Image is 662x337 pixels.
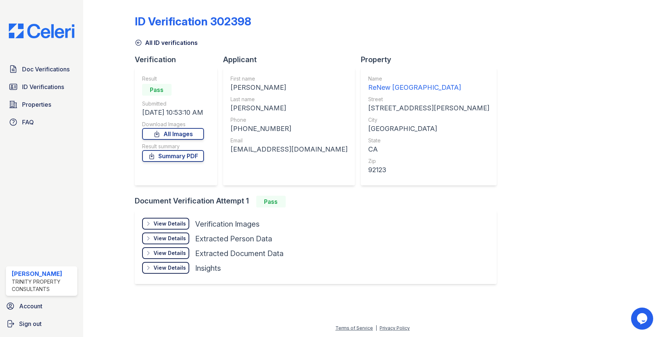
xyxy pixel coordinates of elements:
[230,144,348,155] div: [EMAIL_ADDRESS][DOMAIN_NAME]
[335,325,373,331] a: Terms of Service
[22,82,64,91] span: ID Verifications
[3,24,80,38] img: CE_Logo_Blue-a8612792a0a2168367f1c8372b55b34899dd931a85d93a1a3d3e32e68fde9ad4.png
[154,249,186,257] div: View Details
[22,118,34,127] span: FAQ
[135,54,223,65] div: Verification
[6,115,77,130] a: FAQ
[368,137,489,144] div: State
[6,97,77,112] a: Properties
[19,319,42,328] span: Sign out
[230,82,348,93] div: [PERSON_NAME]
[368,144,489,155] div: CA
[195,263,221,273] div: Insights
[195,234,272,244] div: Extracted Person Data
[154,235,186,242] div: View Details
[142,128,204,140] a: All Images
[368,75,489,82] div: Name
[142,150,204,162] a: Summary PDF
[223,54,361,65] div: Applicant
[256,196,286,207] div: Pass
[230,96,348,103] div: Last name
[368,124,489,134] div: [GEOGRAPHIC_DATA]
[142,100,204,107] div: Submitted
[368,157,489,165] div: Zip
[3,299,80,313] a: Account
[3,316,80,331] a: Sign out
[154,220,186,227] div: View Details
[195,219,260,229] div: Verification Images
[368,116,489,124] div: City
[6,79,77,94] a: ID Verifications
[135,15,251,28] div: ID Verification 302398
[22,65,70,74] span: Doc Verifications
[142,107,204,118] div: [DATE] 10:53:10 AM
[631,308,655,330] iframe: chat widget
[230,75,348,82] div: First name
[22,100,51,109] span: Properties
[376,325,377,331] div: |
[12,278,74,293] div: Trinity Property Consultants
[12,269,74,278] div: [PERSON_NAME]
[135,196,503,207] div: Document Verification Attempt 1
[230,103,348,113] div: [PERSON_NAME]
[142,121,204,128] div: Download Images
[230,124,348,134] div: [PHONE_NUMBER]
[142,84,172,96] div: Pass
[368,165,489,175] div: 92123
[380,325,410,331] a: Privacy Policy
[230,137,348,144] div: Email
[154,264,186,272] div: View Details
[368,75,489,93] a: Name ReNew [GEOGRAPHIC_DATA]
[135,38,198,47] a: All ID verifications
[19,302,42,311] span: Account
[368,103,489,113] div: [STREET_ADDRESS][PERSON_NAME]
[195,248,284,259] div: Extracted Document Data
[361,54,503,65] div: Property
[368,82,489,93] div: ReNew [GEOGRAPHIC_DATA]
[230,116,348,124] div: Phone
[368,96,489,103] div: Street
[142,143,204,150] div: Result summary
[6,62,77,77] a: Doc Verifications
[142,75,204,82] div: Result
